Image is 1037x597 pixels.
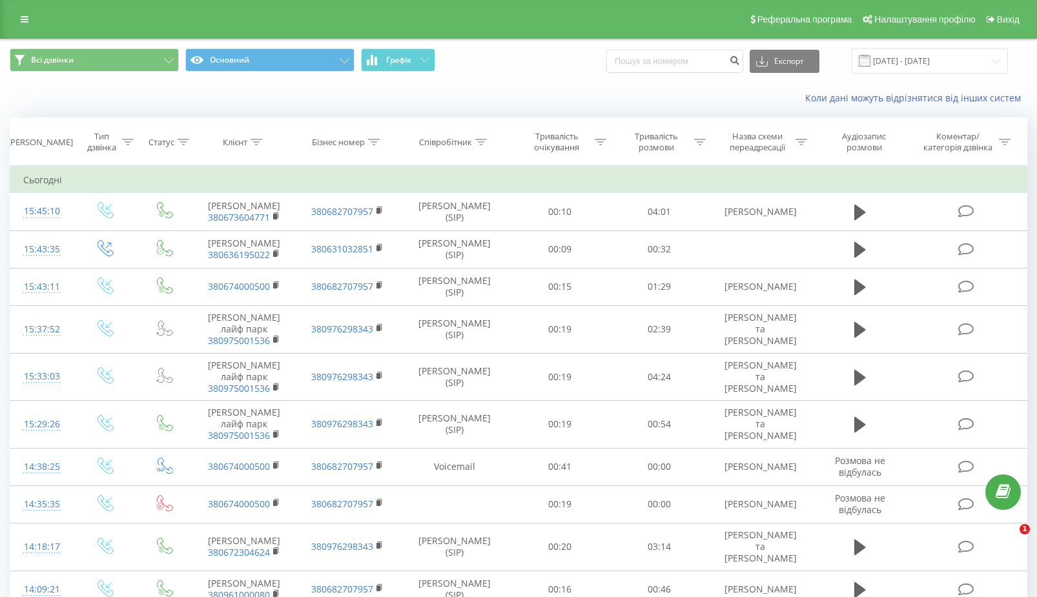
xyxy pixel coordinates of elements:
[23,364,61,389] div: 15:33:03
[23,274,61,299] div: 15:43:11
[208,382,270,394] a: 380975001536
[709,268,812,305] td: [PERSON_NAME]
[824,131,905,153] div: Аудіозапис розмови
[23,492,61,517] div: 14:35:35
[208,460,270,472] a: 380674000500
[709,448,812,485] td: [PERSON_NAME]
[723,131,792,153] div: Назва схеми переадресації
[311,540,373,552] a: 380976298343
[709,485,812,523] td: [PERSON_NAME]
[610,485,709,523] td: 00:00
[208,248,270,261] a: 380636195022
[399,193,510,230] td: [PERSON_NAME] (SIP)
[8,137,73,148] div: [PERSON_NAME]
[311,460,373,472] a: 380682707957
[23,534,61,560] div: 14:18:17
[311,583,373,595] a: 380682707957
[192,305,296,353] td: [PERSON_NAME] лайф парк
[192,401,296,449] td: [PERSON_NAME] лайф парк
[208,334,270,347] a: 380975001536
[510,193,610,230] td: 00:10
[208,429,270,441] a: 380975001536
[610,448,709,485] td: 00:00
[399,448,510,485] td: Voicemail
[610,193,709,230] td: 04:01
[805,92,1027,104] a: Коли дані можуть відрізнятися вiд інших систем
[610,353,709,401] td: 04:24
[311,418,373,430] a: 380976298343
[510,485,610,523] td: 00:19
[709,305,812,353] td: [PERSON_NAME] та [PERSON_NAME]
[23,317,61,342] div: 15:37:52
[23,412,61,437] div: 15:29:26
[610,268,709,305] td: 01:29
[399,523,510,571] td: [PERSON_NAME] (SIP)
[419,137,472,148] div: Співробітник
[993,524,1024,555] iframe: Intercom live chat
[23,199,61,224] div: 15:45:10
[522,131,591,153] div: Тривалість очікування
[10,48,179,72] button: Всі дзвінки
[23,237,61,262] div: 15:43:35
[510,448,610,485] td: 00:41
[510,523,610,571] td: 00:20
[510,401,610,449] td: 00:19
[709,353,812,401] td: [PERSON_NAME] та [PERSON_NAME]
[606,50,743,73] input: Пошук за номером
[386,56,411,65] span: Графік
[312,137,365,148] div: Бізнес номер
[311,243,373,255] a: 380631032851
[192,193,296,230] td: [PERSON_NAME]
[757,14,852,25] span: Реферальна програма
[185,48,354,72] button: Основний
[835,454,885,478] span: Розмова не відбулась
[1020,524,1030,534] span: 1
[510,230,610,268] td: 00:09
[223,137,247,148] div: Клієнт
[709,523,812,571] td: [PERSON_NAME] та [PERSON_NAME]
[10,167,1027,193] td: Сьогодні
[31,55,74,65] span: Всі дзвінки
[750,50,819,73] button: Експорт
[709,193,812,230] td: [PERSON_NAME]
[208,498,270,510] a: 380674000500
[709,401,812,449] td: [PERSON_NAME] та [PERSON_NAME]
[192,230,296,268] td: [PERSON_NAME]
[311,205,373,218] a: 380682707957
[361,48,435,72] button: Графік
[208,280,270,292] a: 380674000500
[510,353,610,401] td: 00:19
[192,523,296,571] td: [PERSON_NAME]
[399,305,510,353] td: [PERSON_NAME] (SIP)
[311,498,373,510] a: 380682707957
[610,230,709,268] td: 00:32
[510,268,610,305] td: 00:15
[192,353,296,401] td: [PERSON_NAME] лайф парк
[610,401,709,449] td: 00:54
[23,454,61,480] div: 14:38:25
[399,401,510,449] td: [PERSON_NAME] (SIP)
[622,131,691,153] div: Тривалість розмови
[85,131,119,153] div: Тип дзвінка
[874,14,975,25] span: Налаштування профілю
[399,268,510,305] td: [PERSON_NAME] (SIP)
[399,353,510,401] td: [PERSON_NAME] (SIP)
[208,211,270,223] a: 380673604771
[610,305,709,353] td: 02:39
[208,546,270,558] a: 380672304624
[311,323,373,335] a: 380976298343
[997,14,1020,25] span: Вихід
[311,370,373,383] a: 380976298343
[920,131,996,153] div: Коментар/категорія дзвінка
[149,137,174,148] div: Статус
[835,492,885,516] span: Розмова не відбулась
[610,523,709,571] td: 03:14
[510,305,610,353] td: 00:19
[399,230,510,268] td: [PERSON_NAME] (SIP)
[311,280,373,292] a: 380682707957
